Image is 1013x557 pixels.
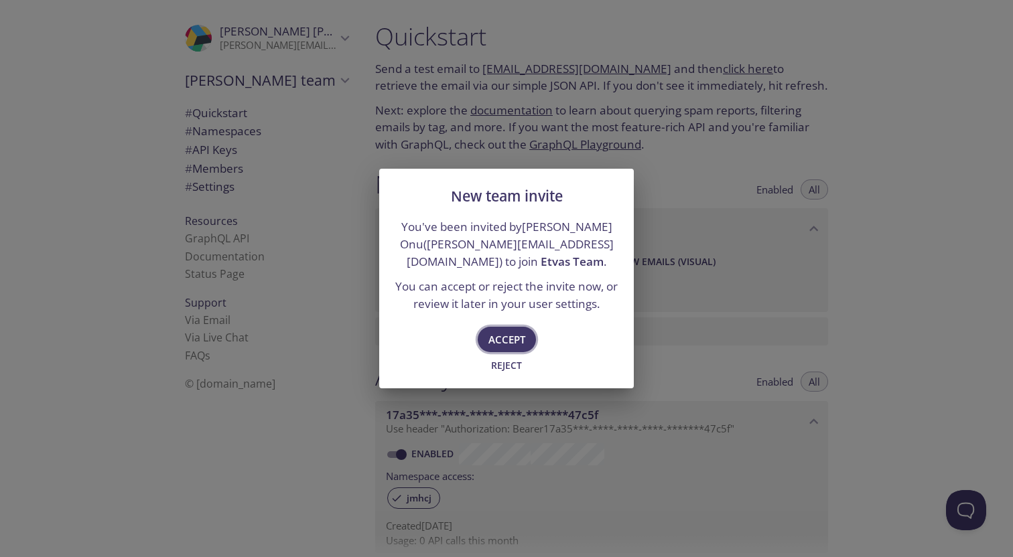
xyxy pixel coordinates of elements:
[488,357,525,374] span: Reject
[407,236,614,269] a: [PERSON_NAME][EMAIL_ADDRESS][DOMAIN_NAME]
[451,186,563,206] span: New team invite
[395,218,618,270] p: You've been invited by [PERSON_NAME] Onu ( ) to join .
[488,331,525,348] span: Accept
[541,254,604,269] span: Etvas Team
[478,327,536,352] button: Accept
[485,355,528,376] button: Reject
[395,278,618,312] p: You can accept or reject the invite now, or review it later in your user settings.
